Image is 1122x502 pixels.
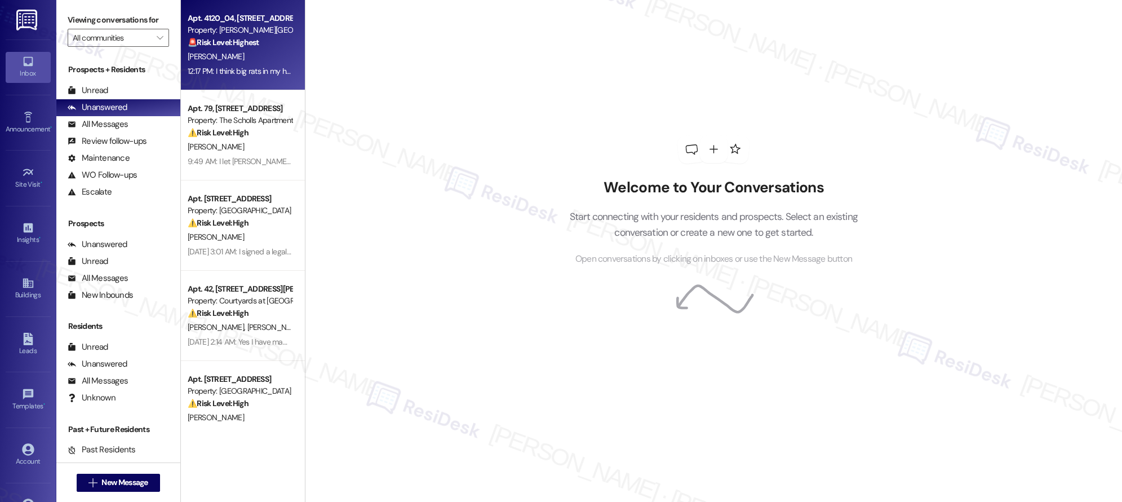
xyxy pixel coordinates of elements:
span: [PERSON_NAME] [188,322,247,332]
div: WO Follow-ups [68,169,137,181]
i:  [88,478,97,487]
strong: ⚠️ Risk Level: High [188,218,249,228]
div: Apt. 79, [STREET_ADDRESS] [188,103,292,115]
span: Open conversations by clicking on inboxes or use the New Message button [575,252,852,266]
div: All Messages [68,375,128,387]
div: Apt. 4120_04, [STREET_ADDRESS] [188,12,292,24]
div: Unread [68,85,108,96]
div: Unread [68,256,108,267]
button: New Message [77,474,160,492]
strong: ⚠️ Risk Level: High [188,127,249,138]
span: • [39,234,41,242]
div: Unknown [68,392,116,404]
a: Buildings [6,274,51,304]
div: Apt. [STREET_ADDRESS] [188,373,292,385]
div: All Messages [68,118,128,130]
strong: ⚠️ Risk Level: High [188,308,249,318]
div: Apt. [STREET_ADDRESS] [188,193,292,205]
label: Viewing conversations for [68,11,169,29]
div: Apt. 42, [STREET_ADDRESS][PERSON_NAME] [188,283,292,295]
div: Residents [56,320,180,332]
div: 12:17 PM: I think big rats in my house and outside and my neighbors are worried about their stuff... [188,66,738,76]
div: Property: [GEOGRAPHIC_DATA] [188,385,292,397]
div: Prospects + Residents [56,64,180,76]
a: Templates • [6,385,51,415]
div: Property: [PERSON_NAME][GEOGRAPHIC_DATA][PERSON_NAME] [188,24,292,36]
span: [PERSON_NAME] [188,412,244,422]
div: [DATE] 2:14 AM: Yes I have made a payment but I haven't seen a change on my account yet could you... [188,337,681,347]
div: 9:49 AM: I let [PERSON_NAME] know that I was moving out like on the 9th of last month [188,156,471,166]
div: Escalate [68,186,112,198]
div: Unanswered [68,102,127,113]
div: Review follow-ups [68,135,147,147]
div: Property: [GEOGRAPHIC_DATA] [188,205,292,217]
span: • [41,179,42,187]
span: [PERSON_NAME] [188,232,244,242]
span: • [43,400,45,408]
div: New Inbounds [68,289,133,301]
span: [PERSON_NAME] [188,142,244,152]
h2: Welcome to Your Conversations [552,179,875,197]
span: [PERSON_NAME] [247,322,303,332]
div: Unanswered [68,239,127,250]
a: Leads [6,329,51,360]
div: Property: The Scholls Apartments [188,115,292,126]
img: ResiDesk Logo [16,10,39,30]
a: Site Visit • [6,163,51,193]
p: Start connecting with your residents and prospects. Select an existing conversation or create a n... [552,209,875,241]
div: All Messages [68,272,128,284]
strong: 🚨 Risk Level: Highest [188,37,259,47]
span: New Message [101,477,148,488]
div: Unanswered [68,358,127,370]
div: Prospects [56,218,180,230]
div: Maintenance [68,152,130,164]
span: [PERSON_NAME] [188,51,244,61]
a: Account [6,440,51,470]
div: Property: Courtyards at [GEOGRAPHIC_DATA] [188,295,292,307]
strong: ⚠️ Risk Level: High [188,398,249,408]
i:  [157,33,163,42]
span: • [50,124,52,131]
div: Past Residents [68,444,136,456]
div: Unread [68,341,108,353]
div: Past + Future Residents [56,424,180,435]
a: Insights • [6,218,51,249]
a: Inbox [6,52,51,82]
input: All communities [73,29,151,47]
